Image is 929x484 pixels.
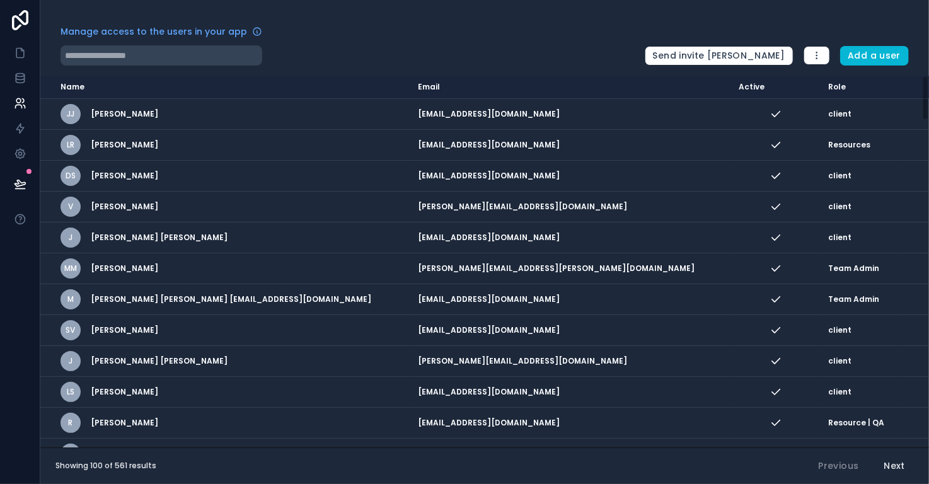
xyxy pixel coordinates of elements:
[67,140,74,150] span: LR
[66,171,76,181] span: DS
[410,377,731,408] td: [EMAIL_ADDRESS][DOMAIN_NAME]
[67,294,74,304] span: M
[731,76,821,99] th: Active
[91,387,158,397] span: [PERSON_NAME]
[410,439,731,470] td: [EMAIL_ADDRESS][DOMAIN_NAME]
[91,356,228,366] span: [PERSON_NAME] [PERSON_NAME]
[828,171,851,181] span: client
[410,161,731,192] td: [EMAIL_ADDRESS][DOMAIN_NAME]
[828,233,851,243] span: client
[828,356,851,366] span: client
[410,284,731,315] td: [EMAIL_ADDRESS][DOMAIN_NAME]
[828,263,879,274] span: Team Admin
[410,130,731,161] td: [EMAIL_ADDRESS][DOMAIN_NAME]
[410,408,731,439] td: [EMAIL_ADDRESS][DOMAIN_NAME]
[410,99,731,130] td: [EMAIL_ADDRESS][DOMAIN_NAME]
[875,456,914,477] button: Next
[91,325,158,335] span: [PERSON_NAME]
[840,46,909,66] button: Add a user
[410,253,731,284] td: [PERSON_NAME][EMAIL_ADDRESS][PERSON_NAME][DOMAIN_NAME]
[410,315,731,346] td: [EMAIL_ADDRESS][DOMAIN_NAME]
[828,109,851,119] span: client
[410,222,731,253] td: [EMAIL_ADDRESS][DOMAIN_NAME]
[828,294,879,304] span: Team Admin
[645,46,793,66] button: Send invite [PERSON_NAME]
[828,140,870,150] span: Resources
[69,418,73,428] span: R
[64,263,77,274] span: MM
[91,202,158,212] span: [PERSON_NAME]
[67,109,74,119] span: JJ
[67,387,74,397] span: Ls
[68,202,73,212] span: V
[61,25,262,38] a: Manage access to the users in your app
[91,140,158,150] span: [PERSON_NAME]
[91,233,228,243] span: [PERSON_NAME] [PERSON_NAME]
[91,418,158,428] span: [PERSON_NAME]
[828,387,851,397] span: client
[821,76,899,99] th: Role
[410,192,731,222] td: [PERSON_NAME][EMAIL_ADDRESS][DOMAIN_NAME]
[91,171,158,181] span: [PERSON_NAME]
[61,25,247,38] span: Manage access to the users in your app
[66,325,76,335] span: SV
[55,461,156,471] span: Showing 100 of 561 results
[828,202,851,212] span: client
[828,325,851,335] span: client
[91,263,158,274] span: [PERSON_NAME]
[69,356,72,366] span: J
[91,109,158,119] span: [PERSON_NAME]
[40,76,929,447] div: scrollable content
[91,294,371,304] span: [PERSON_NAME] [PERSON_NAME] [EMAIL_ADDRESS][DOMAIN_NAME]
[40,76,410,99] th: Name
[69,233,72,243] span: J
[828,418,884,428] span: Resource | QA
[410,346,731,377] td: [PERSON_NAME][EMAIL_ADDRESS][DOMAIN_NAME]
[410,76,731,99] th: Email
